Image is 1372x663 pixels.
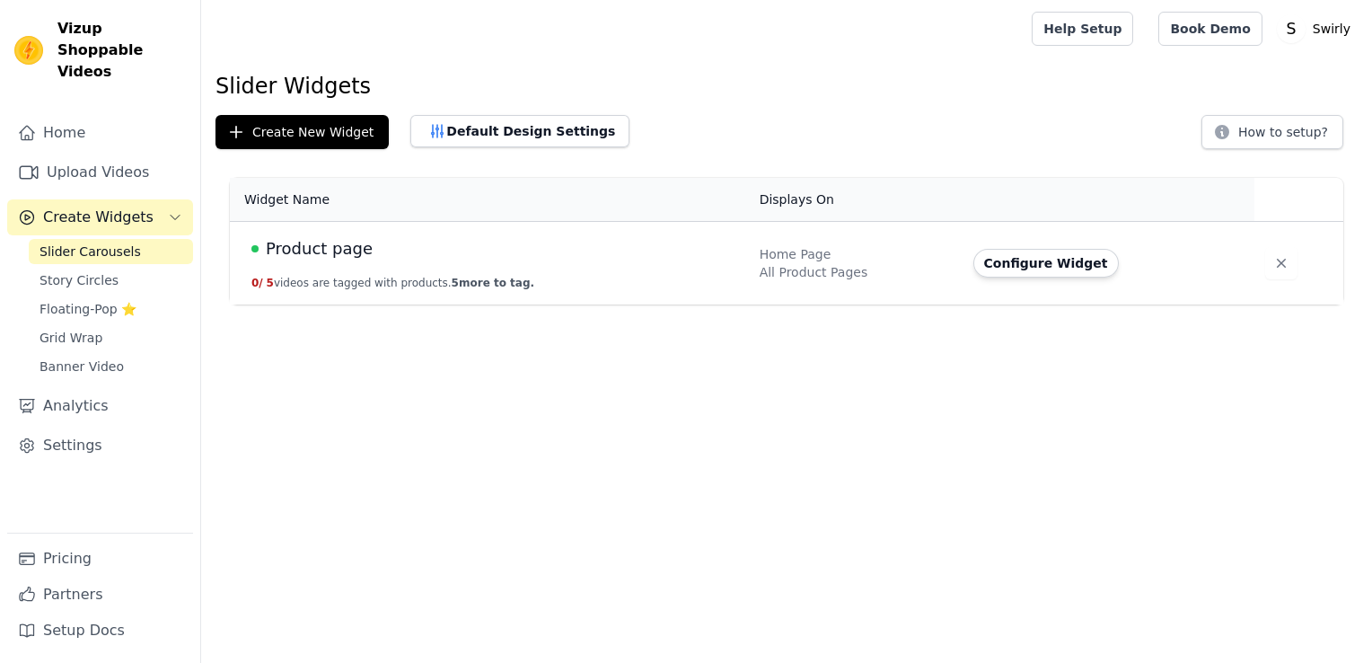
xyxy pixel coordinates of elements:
[7,388,193,424] a: Analytics
[410,115,629,147] button: Default Design Settings
[7,613,193,649] a: Setup Docs
[29,354,193,379] a: Banner Video
[251,276,534,290] button: 0/ 5videos are tagged with products.5more to tag.
[43,207,154,228] span: Create Widgets
[1306,13,1358,45] p: Swirly
[7,577,193,613] a: Partners
[40,243,141,261] span: Slider Carousels
[29,325,193,350] a: Grid Wrap
[29,239,193,264] a: Slider Carousels
[1158,12,1262,46] a: Book Demo
[1286,20,1296,38] text: S
[1032,12,1133,46] a: Help Setup
[267,277,274,289] span: 5
[7,199,193,235] button: Create Widgets
[29,268,193,293] a: Story Circles
[40,300,136,318] span: Floating-Pop ⭐
[7,541,193,577] a: Pricing
[215,115,389,149] button: Create New Widget
[14,36,43,65] img: Vizup
[1201,115,1343,149] button: How to setup?
[7,155,193,190] a: Upload Videos
[40,329,102,347] span: Grid Wrap
[7,428,193,464] a: Settings
[760,245,952,263] div: Home Page
[266,236,373,261] span: Product page
[7,115,193,151] a: Home
[40,271,119,289] span: Story Circles
[749,178,963,222] th: Displays On
[1265,247,1297,279] button: Delete widget
[1277,13,1358,45] button: S Swirly
[40,358,124,376] span: Banner Video
[57,18,186,83] span: Vizup Shoppable Videos
[251,277,263,289] span: 0 /
[973,249,1119,278] button: Configure Widget
[452,277,534,289] span: 5 more to tag.
[760,263,952,281] div: All Product Pages
[251,245,259,252] span: Live Published
[29,296,193,322] a: Floating-Pop ⭐
[1201,128,1343,145] a: How to setup?
[215,72,1358,101] h1: Slider Widgets
[230,178,749,222] th: Widget Name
